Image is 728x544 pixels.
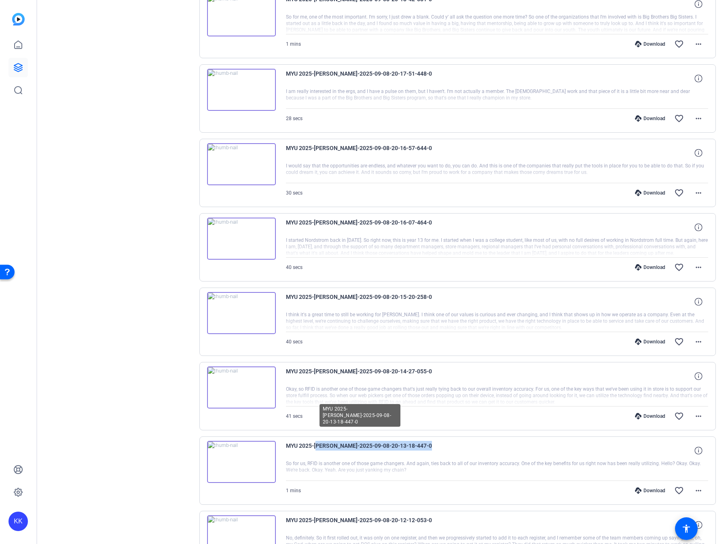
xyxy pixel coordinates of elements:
span: MYU 2025-[PERSON_NAME]-2025-09-08-20-16-57-644-0 [286,143,436,163]
mat-icon: more_horiz [694,188,703,198]
img: blue-gradient.svg [12,13,25,25]
img: thumb-nail [207,218,276,260]
mat-icon: more_horiz [694,337,703,347]
mat-icon: more_horiz [694,39,703,49]
img: thumb-nail [207,143,276,185]
img: thumb-nail [207,69,276,111]
span: 28 secs [286,116,303,121]
div: Download [631,487,669,494]
span: MYU 2025-[PERSON_NAME]-2025-09-08-20-16-07-464-0 [286,218,436,237]
mat-icon: favorite_border [674,188,684,198]
span: 30 secs [286,190,303,196]
mat-icon: favorite_border [674,411,684,421]
span: 1 mins [286,41,301,47]
mat-icon: more_horiz [694,411,703,421]
div: KK [8,512,28,531]
img: thumb-nail [207,441,276,483]
div: Download [631,264,669,271]
div: Download [631,41,669,47]
span: 1 mins [286,488,301,493]
span: 40 secs [286,265,303,270]
mat-icon: more_horiz [694,486,703,495]
span: MYU 2025-[PERSON_NAME]-2025-09-08-20-12-12-053-0 [286,515,436,535]
span: MYU 2025-[PERSON_NAME]-2025-09-08-20-14-27-055-0 [286,366,436,386]
mat-icon: favorite_border [674,262,684,272]
div: Download [631,339,669,345]
span: MYU 2025-[PERSON_NAME]-2025-09-08-20-13-18-447-0 [286,441,436,460]
mat-icon: accessibility [681,524,691,533]
span: 40 secs [286,339,303,345]
mat-icon: favorite_border [674,114,684,123]
div: Download [631,190,669,196]
mat-icon: favorite_border [674,486,684,495]
div: Download [631,413,669,419]
mat-icon: favorite_border [674,337,684,347]
mat-icon: favorite_border [674,39,684,49]
img: thumb-nail [207,366,276,409]
mat-icon: more_horiz [694,262,703,272]
img: thumb-nail [207,292,276,334]
span: MYU 2025-[PERSON_NAME]-2025-09-08-20-17-51-448-0 [286,69,436,88]
mat-icon: more_horiz [694,114,703,123]
div: Download [631,115,669,122]
span: MYU 2025-[PERSON_NAME]-2025-09-08-20-15-20-258-0 [286,292,436,311]
span: 41 secs [286,413,303,419]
